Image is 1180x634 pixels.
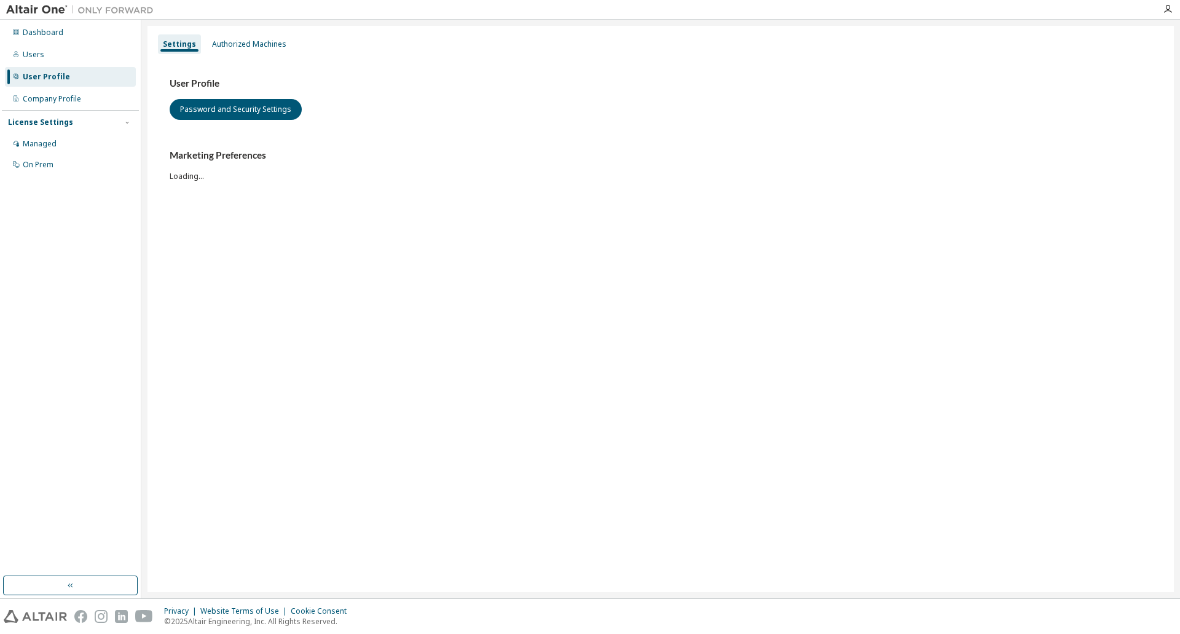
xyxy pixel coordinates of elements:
[164,606,200,616] div: Privacy
[4,610,67,623] img: altair_logo.svg
[212,39,286,49] div: Authorized Machines
[170,149,1152,162] h3: Marketing Preferences
[135,610,153,623] img: youtube.svg
[23,50,44,60] div: Users
[23,160,53,170] div: On Prem
[6,4,160,16] img: Altair One
[170,77,1152,90] h3: User Profile
[23,72,70,82] div: User Profile
[8,117,73,127] div: License Settings
[23,94,81,104] div: Company Profile
[200,606,291,616] div: Website Terms of Use
[164,616,354,627] p: © 2025 Altair Engineering, Inc. All Rights Reserved.
[170,99,302,120] button: Password and Security Settings
[163,39,196,49] div: Settings
[95,610,108,623] img: instagram.svg
[23,139,57,149] div: Managed
[291,606,354,616] div: Cookie Consent
[23,28,63,38] div: Dashboard
[74,610,87,623] img: facebook.svg
[115,610,128,623] img: linkedin.svg
[170,149,1152,181] div: Loading...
